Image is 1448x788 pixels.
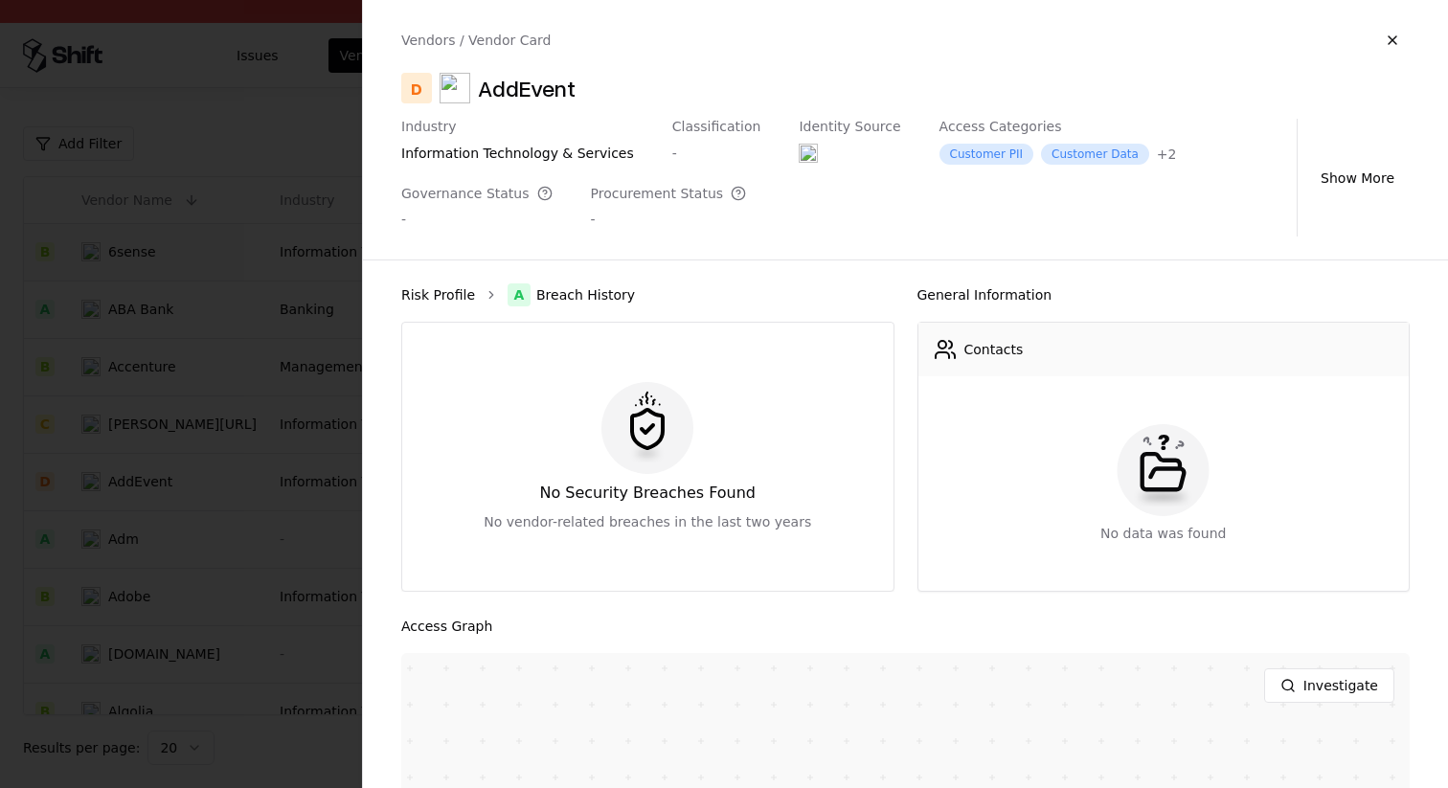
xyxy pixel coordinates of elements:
span: Breach History [536,285,635,304]
div: + 2 [1157,145,1177,164]
div: Procurement Status [591,186,747,203]
img: AddEvent [440,73,470,103]
img: entra.microsoft.com [799,144,818,163]
button: +2 [1157,145,1177,164]
div: A [508,283,531,306]
div: Customer PII [939,144,1033,165]
div: Access Graph [401,615,1410,638]
div: AddEvent [478,73,576,103]
div: - [672,144,761,163]
div: Contacts [964,340,1024,359]
div: Governance Status [401,186,553,203]
div: No Security Breaches Found [539,482,756,505]
div: Vendors / Vendor Card [401,31,551,50]
div: Customer Data [1041,144,1149,165]
button: Show More [1305,161,1410,195]
div: No vendor-related breaches in the last two years [484,512,811,531]
nav: breadcrumb [401,283,894,306]
div: No data was found [1100,524,1226,543]
div: Access Categories [939,119,1177,136]
div: - [591,210,747,229]
div: Industry [401,119,634,136]
div: information technology & services [401,144,634,163]
div: Classification [672,119,761,136]
a: Risk Profile [401,285,475,304]
div: Identity Source [799,119,900,136]
div: D [401,73,432,103]
div: - [401,210,553,229]
button: Investigate [1264,668,1394,703]
div: General Information [917,283,1411,306]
